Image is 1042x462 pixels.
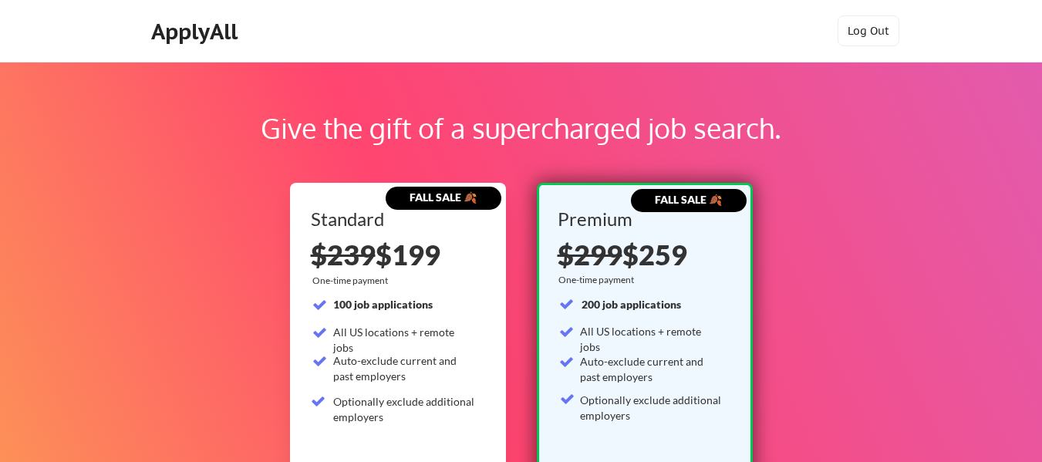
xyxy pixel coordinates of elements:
s: $299 [558,238,622,271]
div: One-time payment [558,274,639,286]
div: $259 [558,241,727,268]
div: Give the gift of a supercharged job search. [99,107,943,149]
div: ApplyAll [151,19,242,45]
div: One-time payment [312,275,393,287]
div: All US locations + remote jobs [580,324,723,354]
div: Auto-exclude current and past employers [580,354,723,384]
strong: FALL SALE 🍂 [655,193,722,206]
strong: FALL SALE 🍂 [410,191,477,204]
div: Standard [311,210,480,228]
strong: 100 job applications [333,298,433,311]
div: Premium [558,210,727,228]
div: $199 [311,241,485,268]
s: $239 [311,238,376,271]
div: All US locations + remote jobs [333,325,476,355]
div: Optionally exclude additional employers [580,393,723,423]
button: Log Out [838,15,899,46]
div: Auto-exclude current and past employers [333,353,476,383]
strong: 200 job applications [582,298,681,311]
div: Optionally exclude additional employers [333,394,476,424]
